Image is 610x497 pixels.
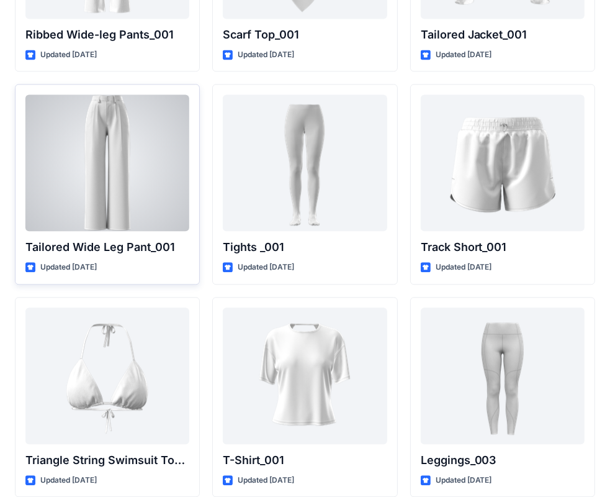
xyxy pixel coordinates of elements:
p: Tights _001 [223,239,387,256]
p: Updated [DATE] [436,474,492,487]
p: Leggings_003 [421,452,585,469]
p: Updated [DATE] [436,261,492,274]
a: Triangle String Swimsuit Top_001 [25,308,189,444]
p: Updated [DATE] [436,48,492,62]
p: Updated [DATE] [238,261,294,274]
p: Ribbed Wide-leg Pants_001 [25,26,189,43]
p: Updated [DATE] [40,48,97,62]
a: Leggings_003 [421,308,585,444]
p: Tailored Wide Leg Pant_001 [25,239,189,256]
p: Track Short_001 [421,239,585,256]
p: Updated [DATE] [238,48,294,62]
p: Updated [DATE] [238,474,294,487]
p: Updated [DATE] [40,474,97,487]
p: Triangle String Swimsuit Top_001 [25,452,189,469]
a: Tailored Wide Leg Pant_001 [25,94,189,231]
p: Scarf Top_001 [223,26,387,43]
p: T-Shirt_001 [223,452,387,469]
a: Track Short_001 [421,94,585,231]
p: Updated [DATE] [40,261,97,274]
a: Tights _001 [223,94,387,231]
p: Tailored Jacket_001 [421,26,585,43]
a: T-Shirt_001 [223,308,387,444]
